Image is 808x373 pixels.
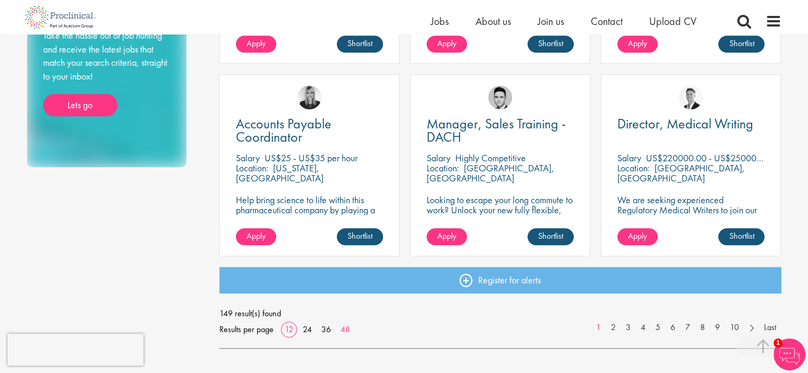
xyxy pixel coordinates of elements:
span: Apply [628,38,647,49]
a: Shortlist [718,228,764,245]
a: 10 [725,322,744,334]
p: Help bring science to life within this pharmaceutical company by playing a key role in their fina... [236,195,383,225]
p: Looking to escape your long commute to work? Unlock your new fully flexible, remote working posit... [427,195,574,235]
span: Results per page [219,322,274,337]
a: Director, Medical Writing [617,117,764,131]
a: 5 [650,322,666,334]
a: Jobs [431,14,449,28]
p: [GEOGRAPHIC_DATA], [GEOGRAPHIC_DATA] [617,162,745,184]
span: Salary [236,152,260,164]
a: 4 [635,322,651,334]
span: Salary [617,152,641,164]
span: Apply [246,38,266,49]
img: Connor Lynes [488,85,512,109]
a: Apply [427,36,467,53]
span: Apply [437,38,456,49]
a: 48 [337,324,354,335]
a: 1 [591,322,606,334]
a: 7 [680,322,695,334]
p: US$25 - US$35 per hour [265,152,358,164]
a: Shortlist [528,228,574,245]
a: Lets go [43,94,117,116]
a: Join us [538,14,564,28]
a: Register for alerts [219,267,781,293]
a: Shortlist [528,36,574,53]
span: 149 result(s) found [219,306,781,322]
a: Apply [617,228,658,245]
a: 9 [710,322,725,334]
span: Apply [437,230,456,241]
a: Shortlist [718,36,764,53]
a: Manager, Sales Training - DACH [427,117,574,144]
span: Accounts Payable Coordinator [236,115,331,146]
a: Contact [591,14,623,28]
span: Apply [246,230,266,241]
span: Director, Medical Writing [617,115,753,133]
span: Location: [427,162,459,174]
a: 6 [665,322,681,334]
a: 8 [695,322,710,334]
a: 3 [620,322,636,334]
a: Shortlist [337,36,383,53]
img: Chatbot [773,339,805,370]
img: George Watson [679,85,703,109]
span: Location: [236,162,268,174]
a: Accounts Payable Coordinator [236,117,383,144]
span: Manager, Sales Training - DACH [427,115,566,146]
span: Salary [427,152,450,164]
p: [GEOGRAPHIC_DATA], [GEOGRAPHIC_DATA] [427,162,554,184]
a: About us [475,14,511,28]
p: We are seeking experienced Regulatory Medical Writers to join our client, a dynamic and growing b... [617,195,764,235]
a: Apply [236,36,276,53]
a: Apply [427,228,467,245]
a: Last [759,322,781,334]
span: 1 [773,339,783,348]
a: Apply [617,36,658,53]
img: Janelle Jones [297,85,321,109]
a: Upload CV [649,14,696,28]
a: 12 [281,324,297,335]
iframe: reCAPTCHA [7,334,143,366]
p: Highly Competitive [455,152,526,164]
a: Shortlist [337,228,383,245]
span: Apply [628,230,647,241]
a: Apply [236,228,276,245]
p: [US_STATE], [GEOGRAPHIC_DATA] [236,162,324,184]
a: 36 [318,324,335,335]
div: Take the hassle out of job hunting and receive the latest jobs that match your search criteria, s... [43,29,171,116]
a: 24 [299,324,316,335]
span: Location: [617,162,650,174]
a: 2 [606,322,621,334]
